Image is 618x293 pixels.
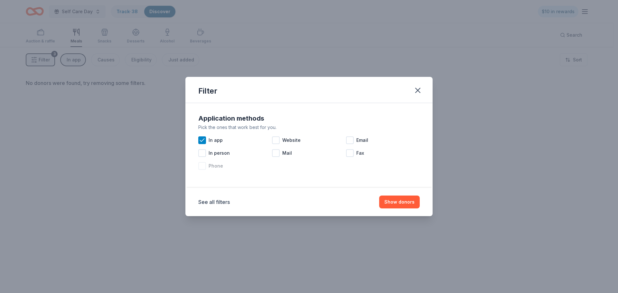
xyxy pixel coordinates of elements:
[209,149,230,157] span: In person
[198,113,420,124] div: Application methods
[209,136,223,144] span: In app
[209,162,223,170] span: Phone
[198,124,420,131] div: Pick the ones that work best for you.
[356,136,368,144] span: Email
[282,149,292,157] span: Mail
[379,196,420,208] button: Show donors
[282,136,301,144] span: Website
[356,149,364,157] span: Fax
[198,86,217,96] div: Filter
[198,198,230,206] button: See all filters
